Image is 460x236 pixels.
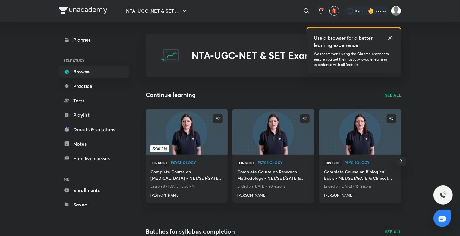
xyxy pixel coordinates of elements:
[258,161,310,165] a: Psychology
[385,228,401,235] a: SEE ALL
[232,109,314,155] a: new-thumbnail
[191,50,317,61] h2: NTA-UGC-NET & SET Exams
[150,169,223,182] a: Complete Course on [MEDICAL_DATA] - NET/SET/GATE & Clinical Psychology
[332,8,337,14] img: avatar
[146,90,196,99] h2: Continue learning
[59,123,129,135] a: Doubts & solutions
[59,7,107,15] a: Company Logo
[59,80,129,92] a: Practice
[237,169,310,182] a: Complete Course on Research Methodology - NET/SET/GATE & Clinical Psychology
[368,8,374,14] img: streak
[345,161,396,165] a: Psychology
[59,174,129,184] h6: ME
[150,160,169,166] span: Hinglish
[150,190,223,198] a: [PERSON_NAME]
[171,161,223,165] a: Psychology
[237,182,310,190] p: Ended on [DATE] • 20 lessons
[232,108,315,155] img: new-thumbnail
[150,182,223,190] p: Lesson 8 • [DATE], 5:30 PM
[319,109,401,155] a: new-thumbnail
[329,6,339,16] button: avatar
[122,5,192,17] button: NTA-UGC-NET & SET ...
[324,169,396,182] a: Complete Course on Biological Basis - NET/SET/GATE & Clinical Psychology
[160,46,179,65] img: NTA-UGC-NET & SET Exams
[145,108,228,155] img: new-thumbnail
[385,92,401,98] a: SEE ALL
[59,138,129,150] a: Notes
[440,191,447,199] img: ttu
[59,152,129,164] a: Free live classes
[59,184,129,196] a: Enrollments
[146,109,228,155] a: new-thumbnail5:30 PM
[59,55,129,66] h6: SELF STUDY
[237,190,310,198] a: [PERSON_NAME]
[59,109,129,121] a: Playlist
[59,199,129,211] a: Saved
[150,145,169,152] span: 5:30 PM
[146,227,235,236] h2: Batches for syllabus completion
[59,7,107,14] img: Company Logo
[324,160,342,166] span: Hinglish
[324,190,396,198] a: [PERSON_NAME]
[59,95,129,107] a: Tests
[59,66,129,78] a: Browse
[314,51,394,67] p: We recommend using the Chrome browser to ensure you get the most up-to-date learning experience w...
[318,108,402,155] img: new-thumbnail
[324,182,396,190] p: Ended on [DATE] • 16 lessons
[237,160,255,166] span: Hinglish
[391,6,401,16] img: Pranjal yadav
[59,34,129,46] a: Planner
[314,34,374,49] h5: Use a browser for a better learning experience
